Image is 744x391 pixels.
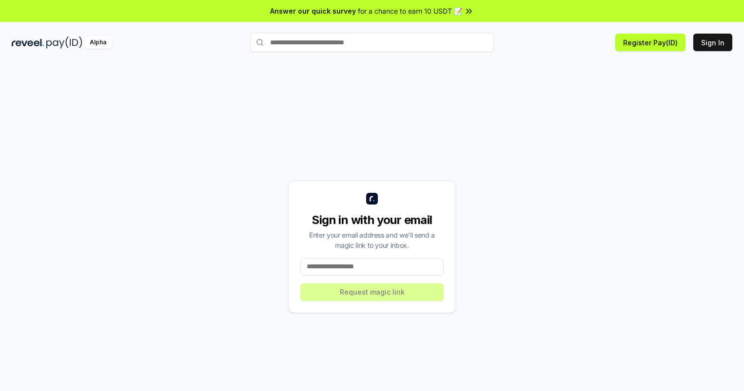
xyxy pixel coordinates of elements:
div: Enter your email address and we’ll send a magic link to your inbox. [300,230,444,250]
button: Register Pay(ID) [615,34,685,51]
img: reveel_dark [12,37,44,49]
span: Answer our quick survey [270,6,356,16]
div: Alpha [84,37,112,49]
img: logo_small [366,193,378,205]
span: for a chance to earn 10 USDT 📝 [358,6,462,16]
div: Sign in with your email [300,212,444,228]
button: Sign In [693,34,732,51]
img: pay_id [46,37,82,49]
